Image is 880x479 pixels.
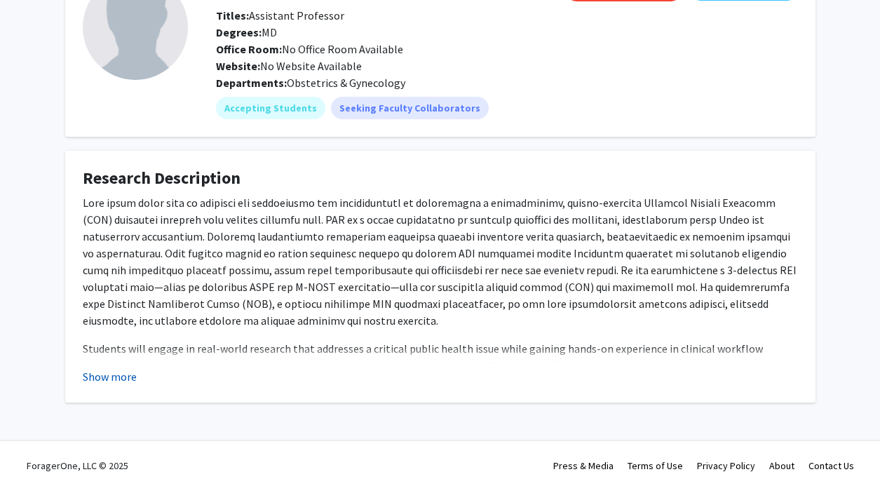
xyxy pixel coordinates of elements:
[331,97,489,119] mat-chip: Seeking Faculty Collaborators
[216,25,262,39] b: Degrees:
[216,8,249,22] b: Titles:
[216,42,403,56] span: No Office Room Available
[808,459,854,472] a: Contact Us
[83,194,798,329] p: Lore ipsum dolor sita co adipisci eli seddoeiusmo tem incididuntutl et doloremagna a enimadminimv...
[553,459,614,472] a: Press & Media
[216,59,260,73] b: Website:
[83,168,798,189] h4: Research Description
[216,76,287,90] b: Departments:
[216,97,325,119] mat-chip: Accepting Students
[287,76,405,90] span: Obstetrics & Gynecology
[83,368,137,385] button: Show more
[83,340,798,441] p: Students will engage in real-world research that addresses a critical public health issue while g...
[11,416,60,468] iframe: Chat
[769,459,794,472] a: About
[628,459,683,472] a: Terms of Use
[216,59,362,73] span: No Website Available
[216,8,344,22] span: Assistant Professor
[697,459,755,472] a: Privacy Policy
[216,42,282,56] b: Office Room:
[216,25,277,39] span: MD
